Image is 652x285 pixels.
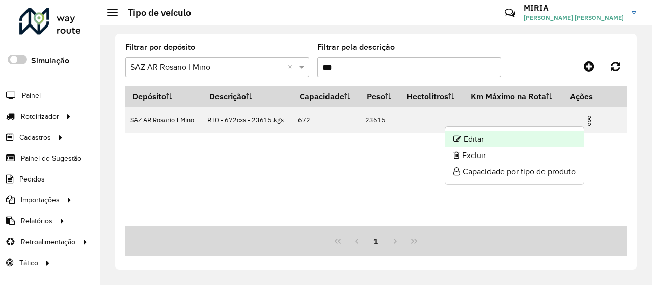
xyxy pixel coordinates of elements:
[125,41,195,54] label: Filtrar por depósito
[445,131,584,147] li: Editar
[22,90,41,101] span: Painel
[317,41,395,54] label: Filtrar pela descrição
[288,61,296,73] span: Clear all
[360,86,399,107] th: Peso
[31,55,69,67] label: Simulação
[202,107,292,133] td: RT0 - 672cxs - 23615.kgs
[202,86,292,107] th: Descrição
[19,132,51,143] span: Cadastros
[21,195,60,205] span: Importações
[524,3,624,13] h3: MIRIA
[125,86,202,107] th: Depósito
[21,216,52,226] span: Relatórios
[445,164,584,180] li: Capacidade por tipo de produto
[19,257,38,268] span: Tático
[21,153,81,164] span: Painel de Sugestão
[400,86,464,107] th: Hectolitros
[366,231,386,251] button: 1
[292,107,360,133] td: 672
[19,174,45,185] span: Pedidos
[125,107,202,133] td: SAZ AR Rosario I Mino
[499,2,521,24] a: Contato Rápido
[292,86,360,107] th: Capacidade
[21,111,59,122] span: Roteirizador
[360,107,399,133] td: 23615
[21,237,75,247] span: Retroalimentação
[118,7,191,18] h2: Tipo de veículo
[445,147,584,164] li: Excluir
[524,13,624,22] span: [PERSON_NAME] [PERSON_NAME]
[563,86,624,107] th: Ações
[464,86,563,107] th: Km Máximo na Rota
